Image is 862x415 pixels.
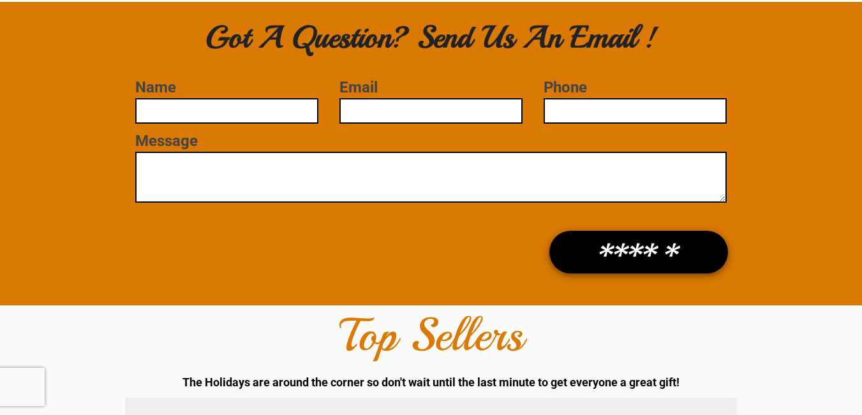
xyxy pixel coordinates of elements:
[182,375,680,389] span: The Holidays are around the corner so don't wait until the last minute to get everyone a great gift!
[339,307,523,364] font: Top Sellers
[135,78,318,96] label: Name
[135,132,726,150] label: Message
[544,78,726,96] label: Phone
[339,78,522,96] label: Email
